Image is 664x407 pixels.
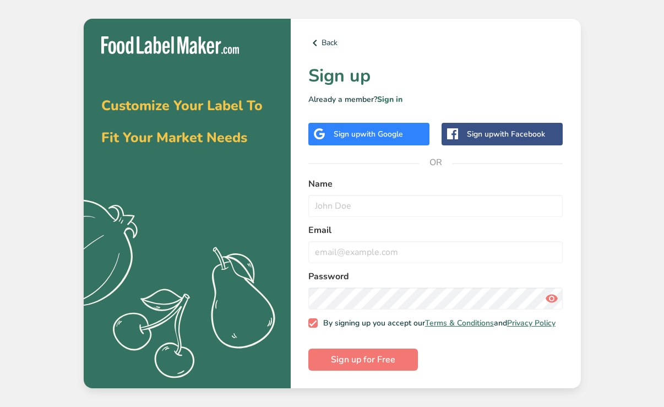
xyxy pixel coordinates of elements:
[308,270,563,283] label: Password
[308,195,563,217] input: John Doe
[308,224,563,237] label: Email
[360,129,403,139] span: with Google
[308,63,563,89] h1: Sign up
[493,129,545,139] span: with Facebook
[318,318,556,328] span: By signing up you accept our and
[308,241,563,263] input: email@example.com
[507,318,556,328] a: Privacy Policy
[308,349,418,371] button: Sign up for Free
[101,36,239,55] img: Food Label Maker
[308,177,563,191] label: Name
[308,94,563,105] p: Already a member?
[467,128,545,140] div: Sign up
[419,146,452,179] span: OR
[331,353,395,366] span: Sign up for Free
[334,128,403,140] div: Sign up
[101,96,263,147] span: Customize Your Label To Fit Your Market Needs
[308,36,563,50] a: Back
[377,94,402,105] a: Sign in
[425,318,494,328] a: Terms & Conditions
